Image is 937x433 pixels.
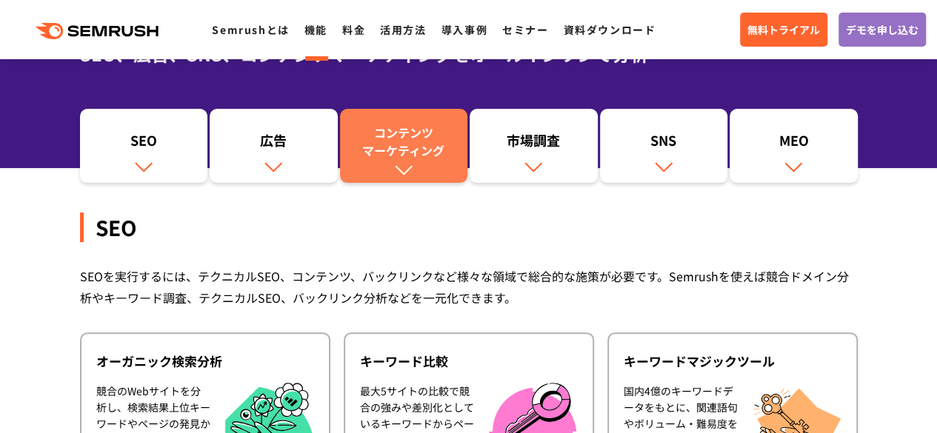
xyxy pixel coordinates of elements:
[441,22,487,37] a: 導入事例
[380,22,426,37] a: 活用方法
[477,131,590,156] div: 市場調査
[347,124,461,159] div: コンテンツ マーケティング
[502,22,548,37] a: セミナー
[737,131,850,156] div: MEO
[838,13,926,47] a: デモを申し込む
[360,352,578,370] div: キーワード比較
[340,109,468,183] a: コンテンツマーケティング
[747,21,820,38] span: 無料トライアル
[210,109,338,183] a: 広告
[563,22,656,37] a: 資料ダウンロード
[740,13,827,47] a: 無料トライアル
[342,22,365,37] a: 料金
[217,131,330,156] div: 広告
[470,109,598,183] a: 市場調査
[730,109,858,183] a: MEO
[607,131,721,156] div: SNS
[624,352,841,370] div: キーワードマジックツール
[600,109,728,183] a: SNS
[304,22,327,37] a: 機能
[80,212,858,242] div: SEO
[87,131,201,156] div: SEO
[846,21,918,38] span: デモを申し込む
[96,352,314,370] div: オーガニック検索分析
[80,266,858,309] div: SEOを実行するには、テクニカルSEO、コンテンツ、バックリンクなど様々な領域で総合的な施策が必要です。Semrushを使えば競合ドメイン分析やキーワード調査、テクニカルSEO、バックリンク分析...
[80,109,208,183] a: SEO
[212,22,289,37] a: Semrushとは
